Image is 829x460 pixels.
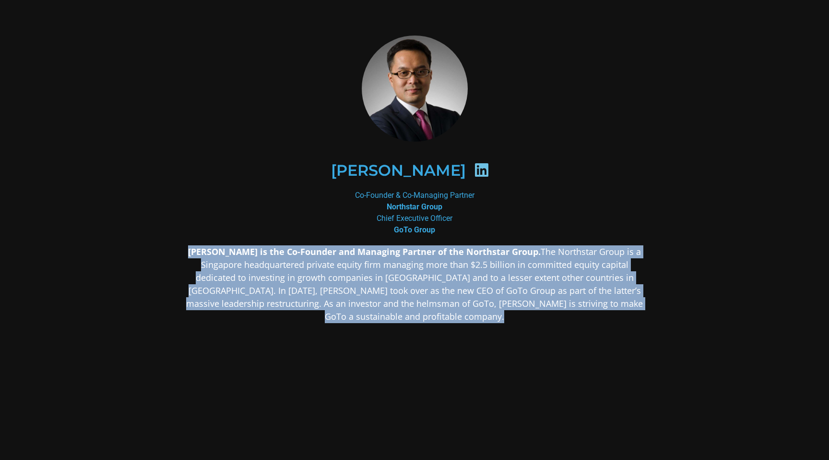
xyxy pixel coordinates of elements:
h2: [PERSON_NAME] [331,163,466,178]
b: GoTo Group [394,225,435,234]
strong: [PERSON_NAME] is the Co-Founder and Managing Partner of the Northstar Group. [188,246,541,257]
p: The Northstar Group is a Singapore headquartered private equity firm managing more than $2.5 bill... [181,245,648,323]
b: Northstar Group [387,202,442,211]
div: Co-Founder & Co-Managing Partner Chief Executive Officer [181,190,648,236]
